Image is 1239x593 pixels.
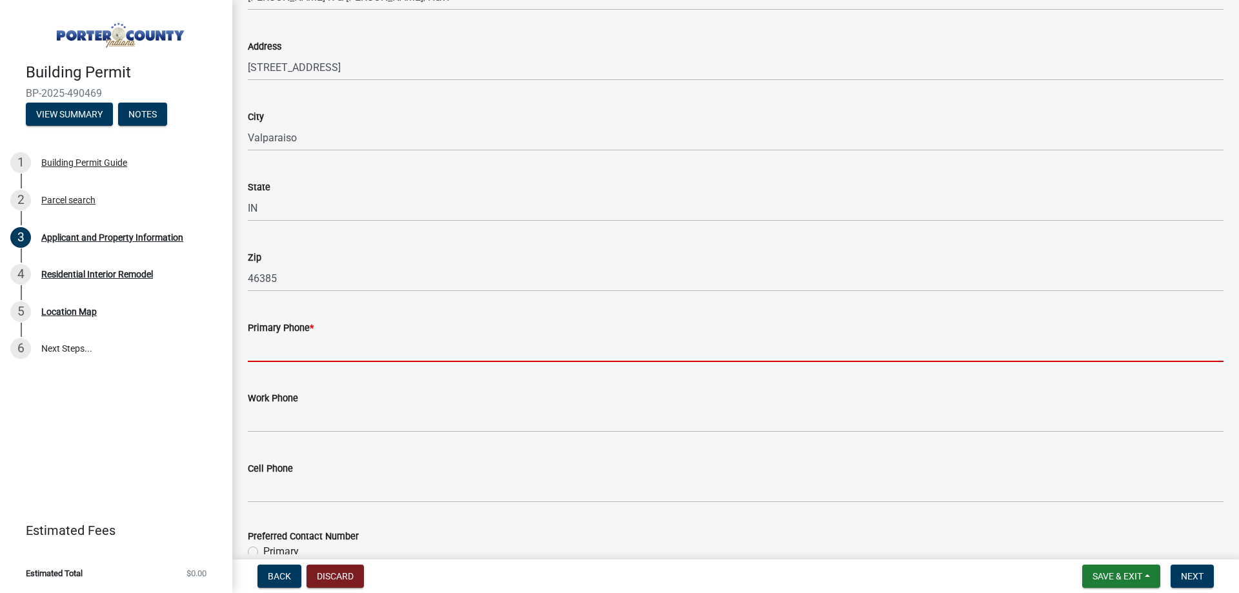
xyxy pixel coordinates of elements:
[10,518,212,543] a: Estimated Fees
[10,152,31,173] div: 1
[248,324,314,333] label: Primary Phone
[41,270,153,279] div: Residential Interior Remodel
[26,14,212,50] img: Porter County, Indiana
[248,43,281,52] label: Address
[26,87,206,99] span: BP-2025-490469
[26,103,113,126] button: View Summary
[268,571,291,581] span: Back
[41,158,127,167] div: Building Permit Guide
[263,544,299,559] label: Primary
[248,532,359,541] label: Preferred Contact Number
[41,233,183,242] div: Applicant and Property Information
[248,113,264,122] label: City
[1082,565,1160,588] button: Save & Exit
[118,103,167,126] button: Notes
[41,307,97,316] div: Location Map
[10,264,31,285] div: 4
[10,301,31,322] div: 5
[248,465,293,474] label: Cell Phone
[41,196,96,205] div: Parcel search
[307,565,364,588] button: Discard
[10,338,31,359] div: 6
[248,183,270,192] label: State
[26,110,113,120] wm-modal-confirm: Summary
[186,569,206,578] span: $0.00
[26,63,222,82] h4: Building Permit
[10,227,31,248] div: 3
[248,394,298,403] label: Work Phone
[1181,571,1204,581] span: Next
[1171,565,1214,588] button: Next
[10,190,31,210] div: 2
[248,254,261,263] label: Zip
[26,569,83,578] span: Estimated Total
[118,110,167,120] wm-modal-confirm: Notes
[1093,571,1142,581] span: Save & Exit
[257,565,301,588] button: Back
